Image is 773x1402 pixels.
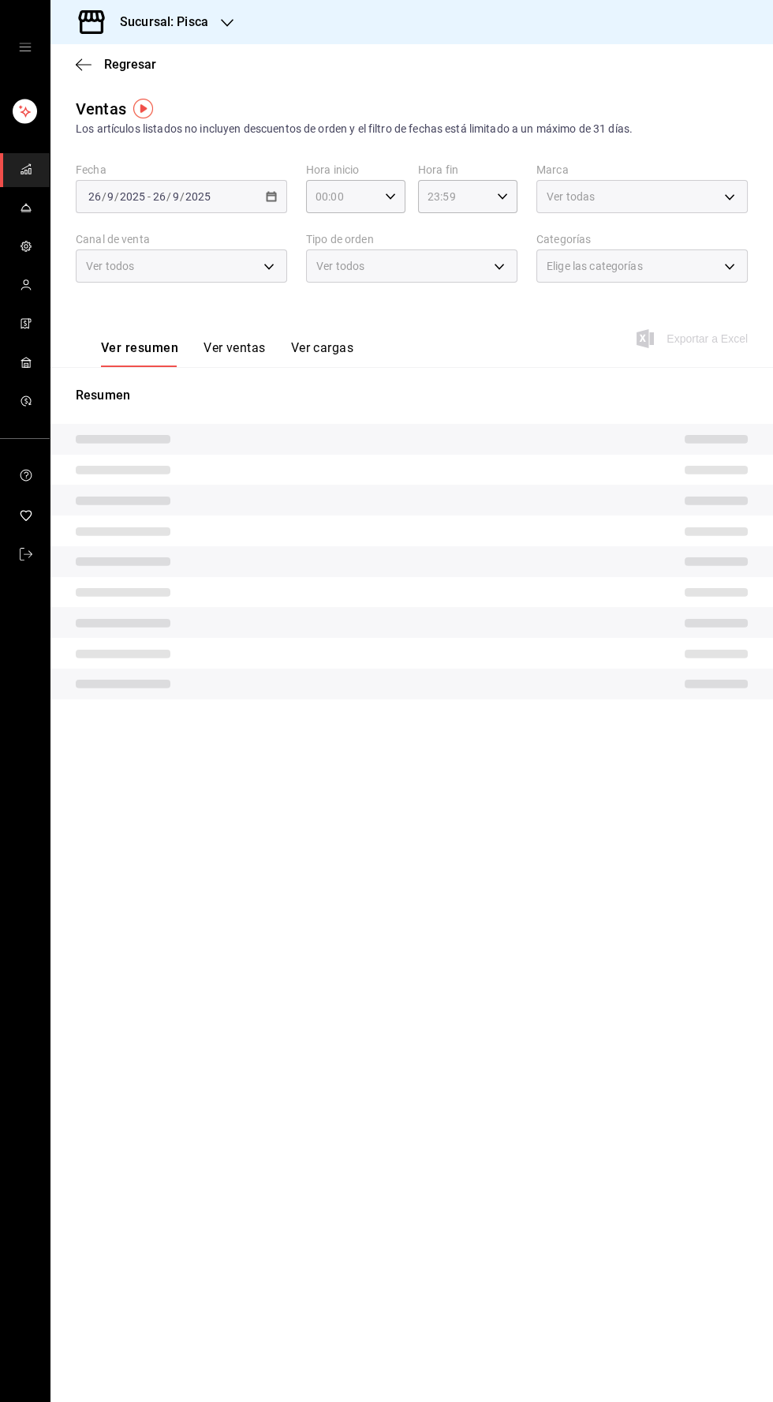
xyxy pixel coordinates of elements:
[76,163,106,176] font: Fecha
[291,340,354,355] font: Ver cargas
[185,190,211,203] input: ----
[152,190,166,203] input: --
[166,190,171,203] font: /
[204,340,266,355] font: Ver ventas
[547,190,595,203] font: Ver todas
[106,190,114,203] input: --
[148,190,151,203] font: -
[120,14,208,29] font: Sucursal: Pisca
[76,122,633,135] font: Los artículos listados no incluyen descuentos de orden y el filtro de fechas está limitado a un m...
[76,99,126,118] font: Ventas
[119,190,146,203] input: ----
[104,57,156,72] font: Regresar
[316,260,364,272] font: Ver todos
[172,190,180,203] input: --
[180,190,185,203] font: /
[101,340,178,355] font: Ver resumen
[86,260,134,272] font: Ver todos
[306,233,374,246] font: Tipo de orden
[88,190,102,203] input: --
[133,99,153,118] img: Marcador de información sobre herramientas
[536,233,591,246] font: Categorías
[114,190,119,203] font: /
[76,57,156,72] button: Regresar
[102,190,106,203] font: /
[418,163,458,176] font: Hora fin
[76,233,150,246] font: Canal de venta
[547,260,643,272] font: Elige las categorías
[76,388,130,403] font: Resumen
[19,41,32,54] button: cajón abierto
[306,163,359,176] font: Hora inicio
[101,339,353,367] div: pestañas de navegación
[536,163,569,176] font: Marca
